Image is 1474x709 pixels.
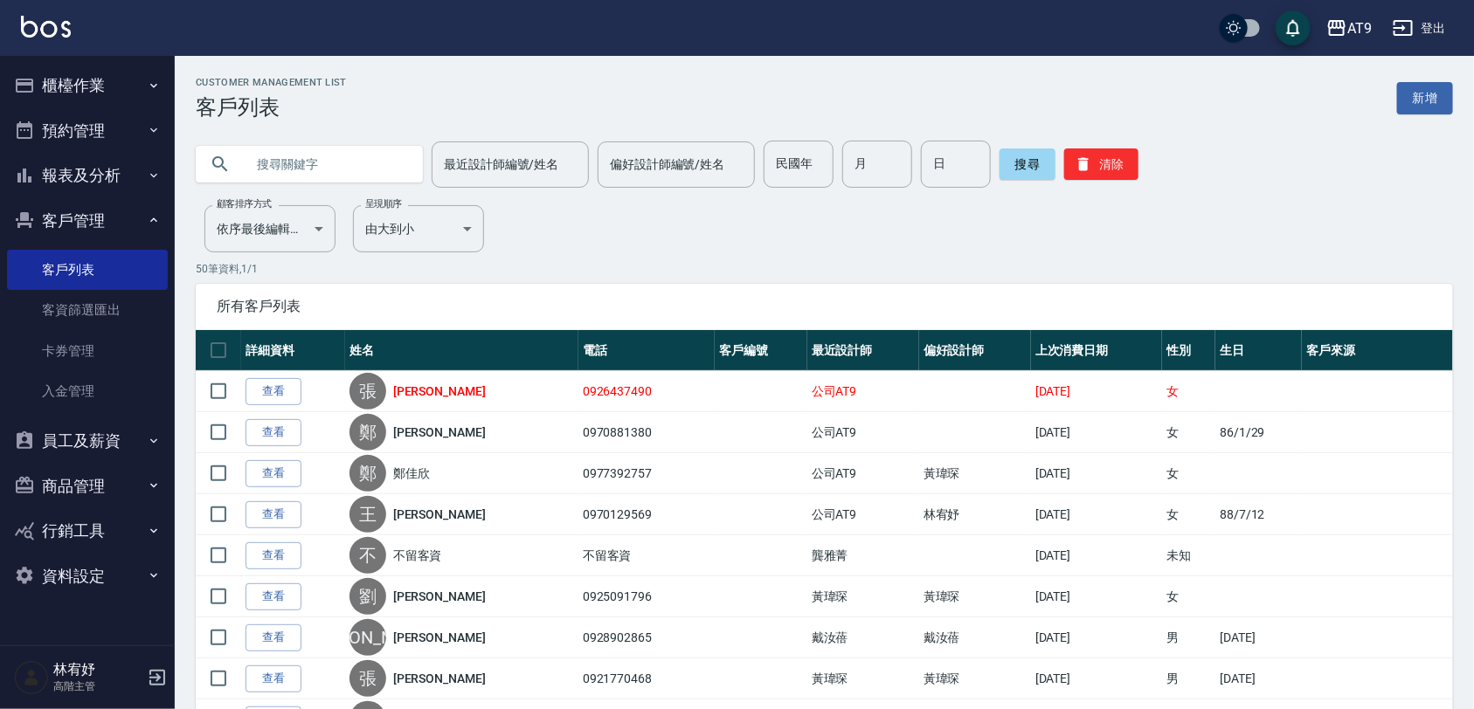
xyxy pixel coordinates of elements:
a: [PERSON_NAME] [393,629,486,646]
td: 女 [1162,371,1215,412]
button: 客戶管理 [7,198,168,244]
a: 鄭佳欣 [393,465,430,482]
a: 查看 [246,665,301,692]
a: [PERSON_NAME] [393,382,486,400]
button: 資料設定 [7,554,168,599]
button: 搜尋 [1000,148,1055,180]
td: 0977392757 [578,453,715,494]
label: 顧客排序方式 [217,197,272,210]
label: 呈現順序 [365,197,402,210]
a: 客戶列表 [7,250,168,290]
td: [DATE] [1031,658,1162,699]
td: 男 [1162,658,1215,699]
th: 性別 [1162,330,1215,371]
td: 女 [1162,412,1215,453]
div: 鄭 [349,455,386,492]
div: 王 [349,496,386,533]
p: 50 筆資料, 1 / 1 [196,261,1453,277]
td: 戴汝蓓 [807,617,919,658]
img: Logo [21,16,71,38]
td: 0921770468 [578,658,715,699]
th: 姓名 [345,330,578,371]
td: 86/1/29 [1215,412,1302,453]
div: 不 [349,537,386,574]
div: [PERSON_NAME] [349,619,386,656]
td: 未知 [1162,535,1215,576]
div: 由大到小 [353,205,484,252]
td: 公司AT9 [807,371,919,412]
button: 預約管理 [7,108,168,154]
button: 清除 [1064,148,1138,180]
td: [DATE] [1031,617,1162,658]
a: 查看 [246,501,301,528]
a: 客資篩選匯出 [7,290,168,330]
td: 女 [1162,453,1215,494]
button: AT9 [1319,10,1379,46]
button: save [1276,10,1311,45]
th: 最近設計師 [807,330,919,371]
th: 客戶來源 [1302,330,1453,371]
td: 黃瑋琛 [919,658,1031,699]
td: 不留客資 [578,535,715,576]
td: 黃瑋琛 [919,453,1031,494]
th: 電話 [578,330,715,371]
h5: 林宥妤 [53,661,142,678]
button: 櫃檯作業 [7,63,168,108]
td: [DATE] [1031,453,1162,494]
a: 查看 [246,542,301,569]
td: 黃瑋琛 [807,576,919,617]
a: 查看 [246,419,301,446]
input: 搜尋關鍵字 [245,141,409,188]
td: 黃瑋琛 [807,658,919,699]
td: 女 [1162,494,1215,535]
a: 新增 [1397,82,1453,114]
td: 黃瑋琛 [919,576,1031,617]
th: 客戶編號 [715,330,807,371]
td: [DATE] [1215,617,1302,658]
h3: 客戶列表 [196,95,347,120]
div: 張 [349,660,386,697]
td: [DATE] [1215,658,1302,699]
img: Person [14,660,49,695]
td: 女 [1162,576,1215,617]
div: 劉 [349,578,386,615]
a: 查看 [246,460,301,487]
a: [PERSON_NAME] [393,506,486,523]
td: 0925091796 [578,576,715,617]
th: 生日 [1215,330,1302,371]
td: 0928902865 [578,617,715,658]
button: 商品管理 [7,464,168,509]
td: 0926437490 [578,371,715,412]
div: 張 [349,373,386,410]
button: 員工及薪資 [7,418,168,464]
button: 登出 [1386,12,1453,45]
a: [PERSON_NAME] [393,423,486,441]
span: 所有客戶列表 [217,298,1432,315]
th: 上次消費日期 [1031,330,1162,371]
a: 不留客資 [393,547,442,564]
a: 入金管理 [7,371,168,411]
div: AT9 [1347,17,1372,39]
td: 林宥妤 [919,494,1031,535]
td: 0970881380 [578,412,715,453]
td: [DATE] [1031,412,1162,453]
td: 0970129569 [578,494,715,535]
td: [DATE] [1031,576,1162,617]
td: 公司AT9 [807,412,919,453]
td: 公司AT9 [807,494,919,535]
td: 88/7/12 [1215,494,1302,535]
td: 男 [1162,617,1215,658]
h2: Customer Management List [196,77,347,88]
th: 偏好設計師 [919,330,1031,371]
th: 詳細資料 [241,330,345,371]
button: 報表及分析 [7,153,168,198]
a: 查看 [246,624,301,651]
a: [PERSON_NAME] [393,588,486,605]
a: 查看 [246,583,301,610]
td: [DATE] [1031,494,1162,535]
a: 查看 [246,378,301,405]
td: 龔雅菁 [807,535,919,576]
td: 公司AT9 [807,453,919,494]
div: 依序最後編輯時間 [204,205,336,252]
div: 鄭 [349,414,386,451]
